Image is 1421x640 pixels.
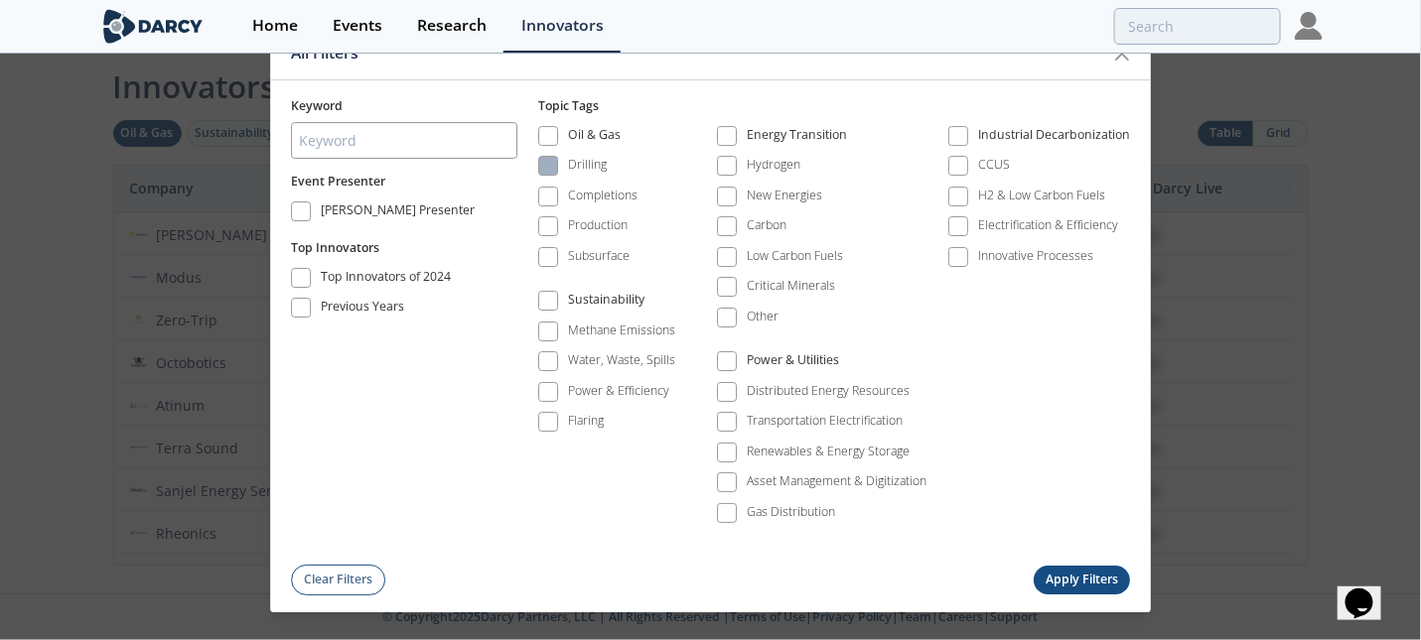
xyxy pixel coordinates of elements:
div: Methane Emissions [568,321,675,339]
div: Water, Waste, Spills [568,352,675,370]
div: Innovative Processes [978,247,1093,265]
div: H2 & Low Carbon Fuels [978,187,1105,204]
iframe: chat widget [1338,561,1401,620]
div: Other [748,308,780,325]
div: Top Innovators of 2024 [321,268,451,292]
div: Critical Minerals [748,278,836,296]
div: Innovators [521,18,604,34]
div: Transportation Electrification [748,413,904,431]
div: Carbon [748,217,787,235]
img: logo-wide.svg [99,9,208,44]
button: Event Presenter [291,174,385,192]
div: Industrial Decarbonization [978,126,1130,150]
div: CCUS [978,157,1010,175]
span: Event Presenter [291,174,385,191]
input: Keyword [291,123,517,160]
span: Topic Tags [538,97,599,114]
span: Top Innovators [291,239,379,256]
div: Drilling [568,157,607,175]
div: Previous Years [321,298,404,321]
div: Power & Efficiency [568,382,669,400]
div: [PERSON_NAME] Presenter [321,201,475,225]
div: Subsurface [568,247,630,265]
div: Production [568,217,628,235]
div: Flaring [568,413,604,431]
div: Distributed Energy Resources [748,382,911,400]
div: New Energies [748,187,823,204]
div: Low Carbon Fuels [748,247,844,265]
button: Clear Filters [291,565,386,595]
button: Top Innovators [291,239,379,257]
div: Gas Distribution [748,503,836,521]
div: Sustainability [568,292,644,316]
div: Electrification & Efficiency [978,217,1118,235]
div: Oil & Gas [568,126,621,150]
div: Research [417,18,487,34]
div: Hydrogen [748,157,801,175]
div: Renewables & Energy Storage [748,443,911,460]
div: Power & Utilities [748,352,840,376]
span: Keyword [291,97,343,114]
div: Asset Management & Digitization [748,473,927,491]
input: Advanced Search [1114,8,1281,45]
button: Apply Filters [1034,566,1131,594]
div: Completions [568,187,638,204]
div: Home [252,18,298,34]
img: Profile [1295,12,1323,40]
div: Energy Transition [748,126,848,150]
div: Events [333,18,382,34]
